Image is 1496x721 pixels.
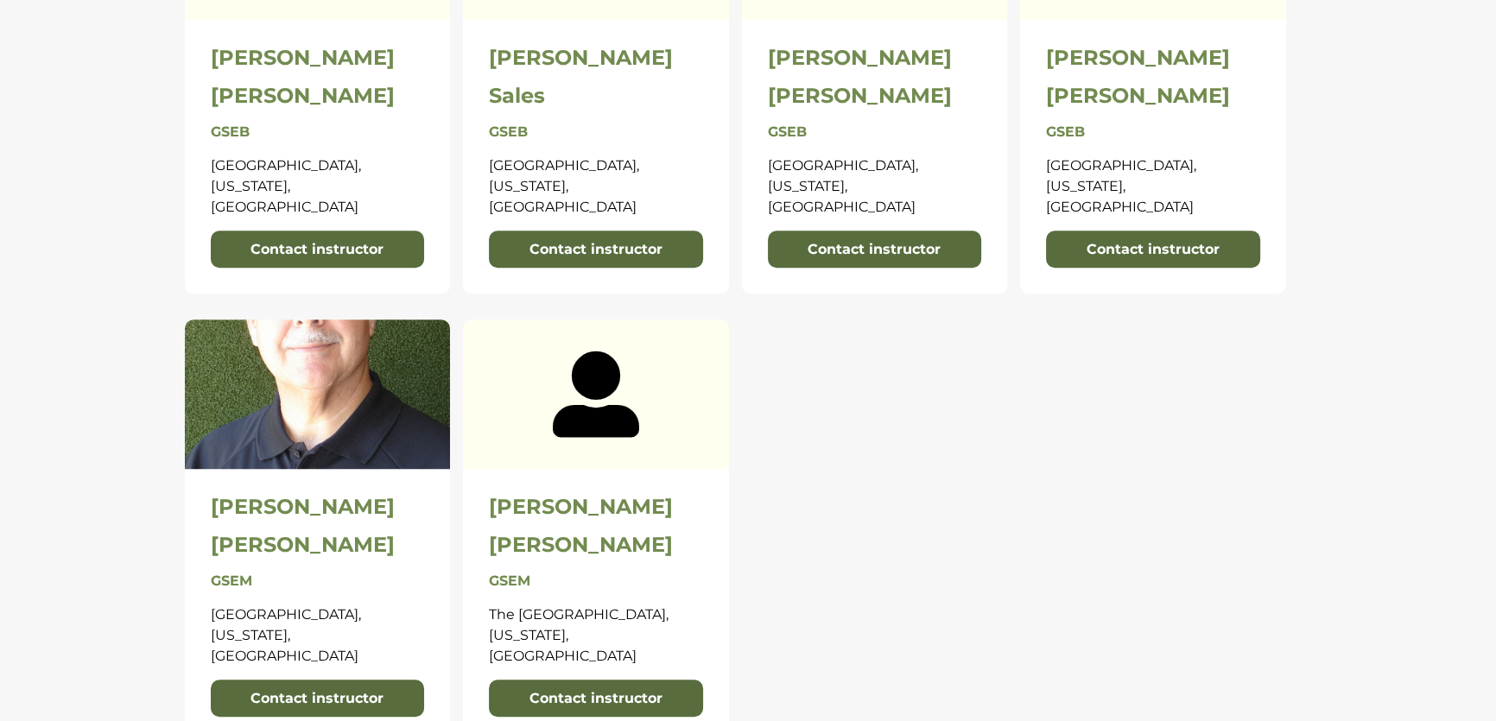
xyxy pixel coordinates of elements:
[768,46,982,71] h2: [PERSON_NAME]
[211,155,425,218] p: [GEOGRAPHIC_DATA], [US_STATE], [GEOGRAPHIC_DATA]
[489,495,703,520] h2: [PERSON_NAME]
[489,84,703,109] h2: Sales
[489,680,703,718] a: Contact instructor
[211,84,425,109] h2: [PERSON_NAME]
[489,604,703,667] p: The [GEOGRAPHIC_DATA], [US_STATE], [GEOGRAPHIC_DATA]
[489,571,703,591] p: GSEM
[211,680,425,718] a: Contact instructor
[768,84,982,109] h2: [PERSON_NAME]
[211,533,425,558] h2: [PERSON_NAME]
[1046,155,1260,218] p: [GEOGRAPHIC_DATA], [US_STATE], [GEOGRAPHIC_DATA]
[1046,122,1260,142] p: GSEB
[1046,46,1260,71] h2: [PERSON_NAME]
[489,122,703,142] p: GSEB
[211,122,425,142] p: GSEB
[768,231,982,269] a: Contact instructor
[211,571,425,591] p: GSEM
[1046,84,1260,109] h2: [PERSON_NAME]
[211,495,425,520] h2: [PERSON_NAME]
[489,533,703,558] h2: [PERSON_NAME]
[768,155,982,218] p: [GEOGRAPHIC_DATA], [US_STATE], [GEOGRAPHIC_DATA]
[768,122,982,142] p: GSEB
[489,231,703,269] a: Contact instructor
[489,155,703,218] p: [GEOGRAPHIC_DATA], [US_STATE], [GEOGRAPHIC_DATA]
[211,46,425,71] h2: [PERSON_NAME]
[211,231,425,269] a: Contact instructor
[489,46,703,71] h2: [PERSON_NAME]
[185,192,451,597] img: Randall Webb
[1046,231,1260,269] a: Contact instructor
[211,604,425,667] p: [GEOGRAPHIC_DATA], [US_STATE], [GEOGRAPHIC_DATA]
